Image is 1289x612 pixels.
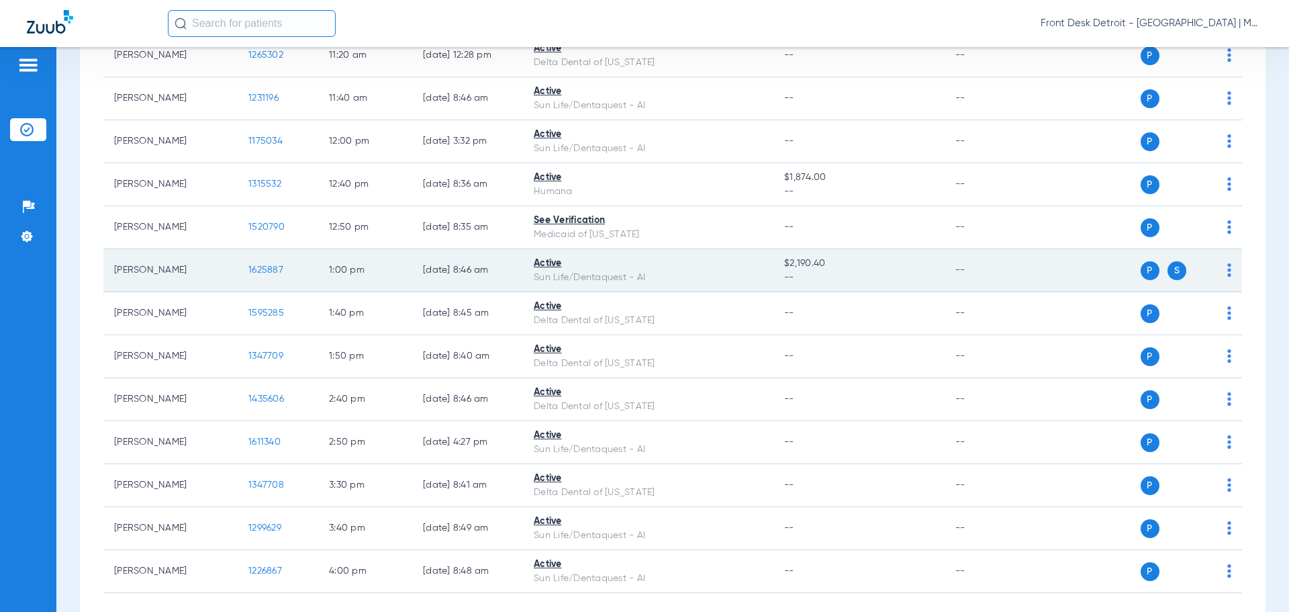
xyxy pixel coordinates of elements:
span: P [1141,218,1159,237]
span: P [1141,261,1159,280]
td: 2:50 PM [318,421,412,464]
div: Active [534,386,763,400]
div: Sun Life/Dentaquest - AI [534,142,763,156]
div: Sun Life/Dentaquest - AI [534,443,763,457]
span: P [1141,476,1159,495]
td: [PERSON_NAME] [103,464,238,507]
td: [DATE] 8:35 AM [412,206,523,249]
div: Sun Life/Dentaquest - AI [534,99,763,113]
img: group-dot-blue.svg [1227,392,1231,406]
span: -- [784,394,794,404]
div: Active [534,300,763,314]
div: Medicaid of [US_STATE] [534,228,763,242]
span: 1226867 [248,566,282,576]
span: -- [784,185,933,199]
span: P [1141,89,1159,108]
img: group-dot-blue.svg [1227,435,1231,449]
span: 1347708 [248,480,284,490]
span: S [1167,261,1186,280]
div: Active [534,515,763,529]
td: -- [945,206,1035,249]
span: 1299629 [248,523,281,533]
div: Sun Life/Dentaquest - AI [534,271,763,285]
div: See Verification [534,214,763,228]
td: -- [945,464,1035,507]
td: 1:50 PM [318,335,412,378]
span: 1625887 [248,265,283,275]
td: -- [945,120,1035,163]
span: 1315532 [248,179,281,189]
span: -- [784,271,933,285]
td: 12:00 PM [318,120,412,163]
span: P [1141,347,1159,366]
div: Sun Life/Dentaquest - AI [534,572,763,586]
td: -- [945,421,1035,464]
span: P [1141,304,1159,323]
img: group-dot-blue.svg [1227,349,1231,363]
td: 11:20 AM [318,34,412,77]
input: Search for patients [168,10,336,37]
img: Search Icon [175,17,187,30]
td: -- [945,292,1035,335]
td: -- [945,378,1035,421]
span: Front Desk Detroit - [GEOGRAPHIC_DATA] | My Community Dental Centers [1041,17,1262,30]
td: -- [945,335,1035,378]
img: Zuub Logo [27,10,73,34]
div: Active [534,429,763,443]
span: $2,190.40 [784,257,933,271]
span: P [1141,519,1159,538]
td: [PERSON_NAME] [103,550,238,593]
span: P [1141,433,1159,452]
span: P [1141,132,1159,151]
td: 2:40 PM [318,378,412,421]
td: [PERSON_NAME] [103,507,238,550]
td: -- [945,507,1035,550]
div: Chat Widget [1222,548,1289,612]
td: [DATE] 8:49 AM [412,507,523,550]
img: group-dot-blue.svg [1227,263,1231,277]
div: Humana [534,185,763,199]
span: -- [784,480,794,490]
td: 12:50 PM [318,206,412,249]
span: -- [784,93,794,103]
div: Sun Life/Dentaquest - AI [534,529,763,543]
td: [PERSON_NAME] [103,163,238,206]
td: [PERSON_NAME] [103,34,238,77]
td: -- [945,77,1035,120]
img: group-dot-blue.svg [1227,521,1231,535]
div: Delta Dental of [US_STATE] [534,56,763,70]
span: P [1141,562,1159,581]
div: Delta Dental of [US_STATE] [534,314,763,328]
td: [PERSON_NAME] [103,335,238,378]
div: Delta Dental of [US_STATE] [534,357,763,371]
img: group-dot-blue.svg [1227,48,1231,62]
div: Active [534,85,763,99]
span: 1520790 [248,222,285,232]
div: Active [534,257,763,271]
td: [PERSON_NAME] [103,120,238,163]
div: Active [534,42,763,56]
td: [PERSON_NAME] [103,249,238,292]
span: -- [784,351,794,361]
span: P [1141,46,1159,65]
td: 3:30 PM [318,464,412,507]
td: -- [945,163,1035,206]
td: [PERSON_NAME] [103,292,238,335]
span: -- [784,136,794,146]
div: Active [534,343,763,357]
td: [DATE] 8:46 AM [412,77,523,120]
div: Active [534,558,763,572]
span: P [1141,390,1159,409]
td: [DATE] 8:41 AM [412,464,523,507]
img: group-dot-blue.svg [1227,177,1231,191]
img: group-dot-blue.svg [1227,220,1231,234]
span: 1595285 [248,308,284,318]
span: 1611340 [248,437,281,447]
td: [DATE] 8:48 AM [412,550,523,593]
td: 1:00 PM [318,249,412,292]
td: [DATE] 8:46 AM [412,378,523,421]
td: [DATE] 8:36 AM [412,163,523,206]
span: 1347709 [248,351,283,361]
div: Delta Dental of [US_STATE] [534,486,763,500]
img: hamburger-icon [17,57,39,73]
